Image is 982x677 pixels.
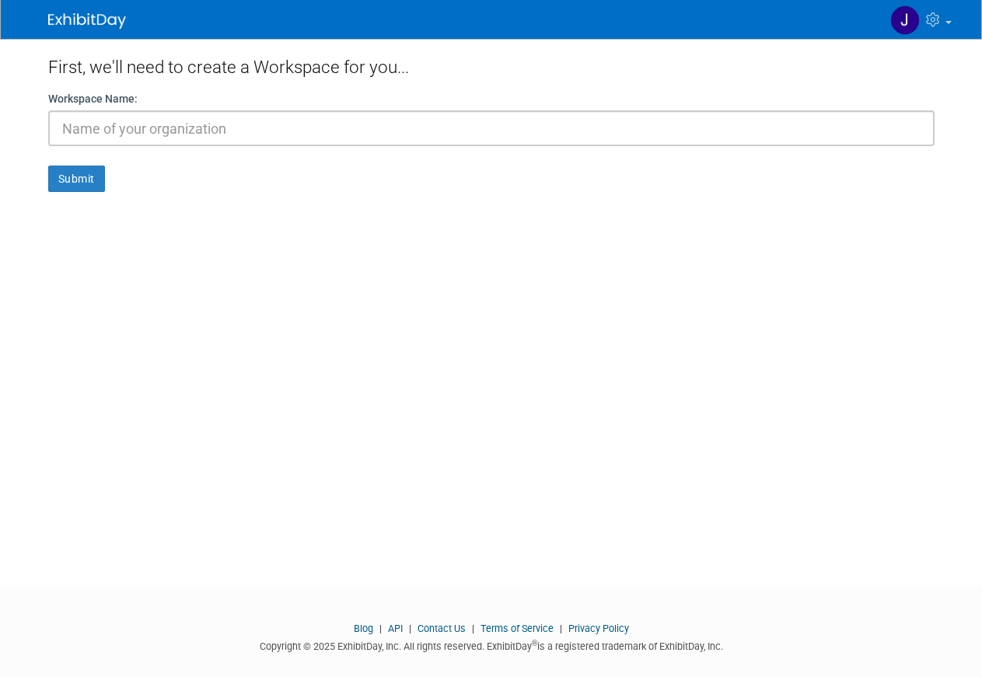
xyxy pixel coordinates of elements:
[48,110,935,146] input: Name of your organization
[354,623,373,634] a: Blog
[568,623,629,634] a: Privacy Policy
[48,39,935,91] div: First, we'll need to create a Workspace for you...
[418,623,466,634] a: Contact Us
[376,623,386,634] span: |
[468,623,478,634] span: |
[405,623,415,634] span: |
[556,623,566,634] span: |
[48,91,138,106] label: Workspace Name:
[48,13,126,29] img: ExhibitDay
[48,166,105,192] button: Submit
[481,623,554,634] a: Terms of Service
[532,639,537,647] sup: ®
[388,623,403,634] a: API
[890,5,920,35] img: Joshua Dieball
